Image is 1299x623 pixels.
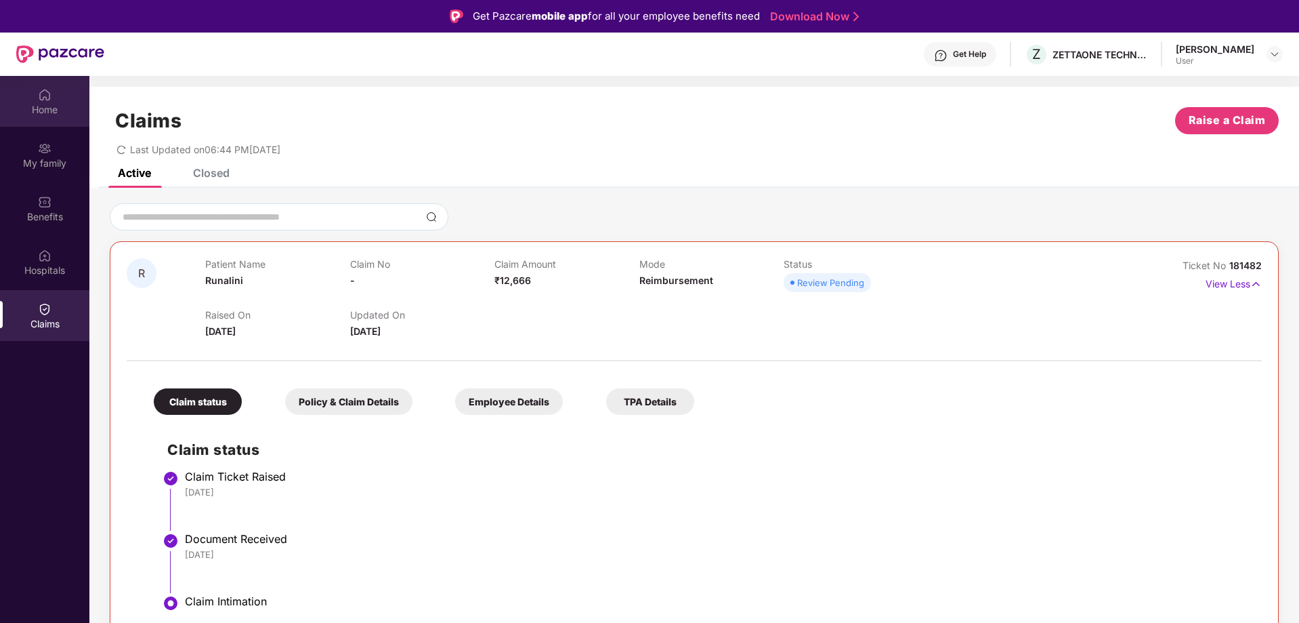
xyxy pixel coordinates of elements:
[1176,56,1254,66] div: User
[953,49,986,60] div: Get Help
[350,309,494,321] p: Updated On
[185,595,1248,608] div: Claim Intimation
[1269,49,1280,60] img: svg+xml;base64,PHN2ZyBpZD0iRHJvcGRvd24tMzJ4MzIiIHhtbG5zPSJodHRwOi8vd3d3LnczLm9yZy8yMDAwL3N2ZyIgd2...
[350,275,355,286] span: -
[185,532,1248,546] div: Document Received
[38,142,51,155] img: svg+xml;base64,PHN2ZyB3aWR0aD0iMjAiIGhlaWdodD0iMjAiIHZpZXdCb3g9IjAgMCAyMCAyMCIgZmlsbD0ibm9uZSIgeG...
[115,109,182,132] h1: Claims
[163,533,179,549] img: svg+xml;base64,PHN2ZyBpZD0iU3RlcC1Eb25lLTMyeDMyIiB4bWxucz0iaHR0cDovL3d3dy53My5vcmcvMjAwMC9zdmciIH...
[193,166,230,180] div: Closed
[38,88,51,102] img: svg+xml;base64,PHN2ZyBpZD0iSG9tZSIgeG1sbnM9Imh0dHA6Ly93d3cudzMub3JnLzIwMDAvc3ZnIiB3aWR0aD0iMjAiIG...
[1189,112,1266,129] span: Raise a Claim
[205,275,243,286] span: Runalini
[38,195,51,209] img: svg+xml;base64,PHN2ZyBpZD0iQmVuZWZpdHMiIHhtbG5zPSJodHRwOi8vd3d3LnczLm9yZy8yMDAwL3N2ZyIgd2lkdGg9Ij...
[205,258,349,270] p: Patient Name
[1176,43,1254,56] div: [PERSON_NAME]
[770,9,855,24] a: Download Now
[167,439,1248,461] h2: Claim status
[116,144,126,155] span: redo
[1052,48,1147,61] div: ZETTAONE TECHNOLOGIES INDIA PRIVATE LIMITED
[853,9,859,24] img: Stroke
[784,258,928,270] p: Status
[1175,107,1279,134] button: Raise a Claim
[205,309,349,321] p: Raised On
[1206,273,1262,292] p: View Less
[163,470,179,487] img: svg+xml;base64,PHN2ZyBpZD0iU3RlcC1Eb25lLTMyeDMyIiB4bWxucz0iaHR0cDovL3d3dy53My5vcmcvMjAwMC9zdmciIH...
[934,49,947,62] img: svg+xml;base64,PHN2ZyBpZD0iSGVscC0zMngzMiIgeG1sbnM9Imh0dHA6Ly93d3cudzMub3JnLzIwMDAvc3ZnIiB3aWR0aD...
[185,470,1248,483] div: Claim Ticket Raised
[185,548,1248,561] div: [DATE]
[38,302,51,316] img: svg+xml;base64,PHN2ZyBpZD0iQ2xhaW0iIHhtbG5zPSJodHRwOi8vd3d3LnczLm9yZy8yMDAwL3N2ZyIgd2lkdGg9IjIwIi...
[1183,260,1229,271] span: Ticket No
[473,8,760,24] div: Get Pazcare for all your employee benefits need
[494,258,639,270] p: Claim Amount
[138,268,145,279] span: R
[455,388,563,415] div: Employee Details
[118,166,151,180] div: Active
[163,595,179,611] img: svg+xml;base64,PHN2ZyBpZD0iU3RlcC1BY3RpdmUtMzJ4MzIiIHhtbG5zPSJodHRwOi8vd3d3LnczLm9yZy8yMDAwL3N2Zy...
[185,486,1248,498] div: [DATE]
[130,144,280,155] span: Last Updated on 06:44 PM[DATE]
[16,45,104,63] img: New Pazcare Logo
[797,276,864,289] div: Review Pending
[350,325,381,337] span: [DATE]
[606,388,694,415] div: TPA Details
[1250,277,1262,292] img: svg+xml;base64,PHN2ZyB4bWxucz0iaHR0cDovL3d3dy53My5vcmcvMjAwMC9zdmciIHdpZHRoPSIxNyIgaGVpZ2h0PSIxNy...
[38,249,51,262] img: svg+xml;base64,PHN2ZyBpZD0iSG9zcGl0YWxzIiB4bWxucz0iaHR0cDovL3d3dy53My5vcmcvMjAwMC9zdmciIHdpZHRoPS...
[154,388,242,415] div: Claim status
[639,275,713,286] span: Reimbursement
[285,388,412,415] div: Policy & Claim Details
[1229,260,1262,271] span: 181482
[532,9,588,22] strong: mobile app
[639,258,784,270] p: Mode
[450,9,463,23] img: Logo
[205,325,236,337] span: [DATE]
[494,275,531,286] span: ₹12,666
[1032,46,1041,62] span: Z
[350,258,494,270] p: Claim No
[426,212,437,222] img: svg+xml;base64,PHN2ZyBpZD0iU2VhcmNoLTMyeDMyIiB4bWxucz0iaHR0cDovL3d3dy53My5vcmcvMjAwMC9zdmciIHdpZH...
